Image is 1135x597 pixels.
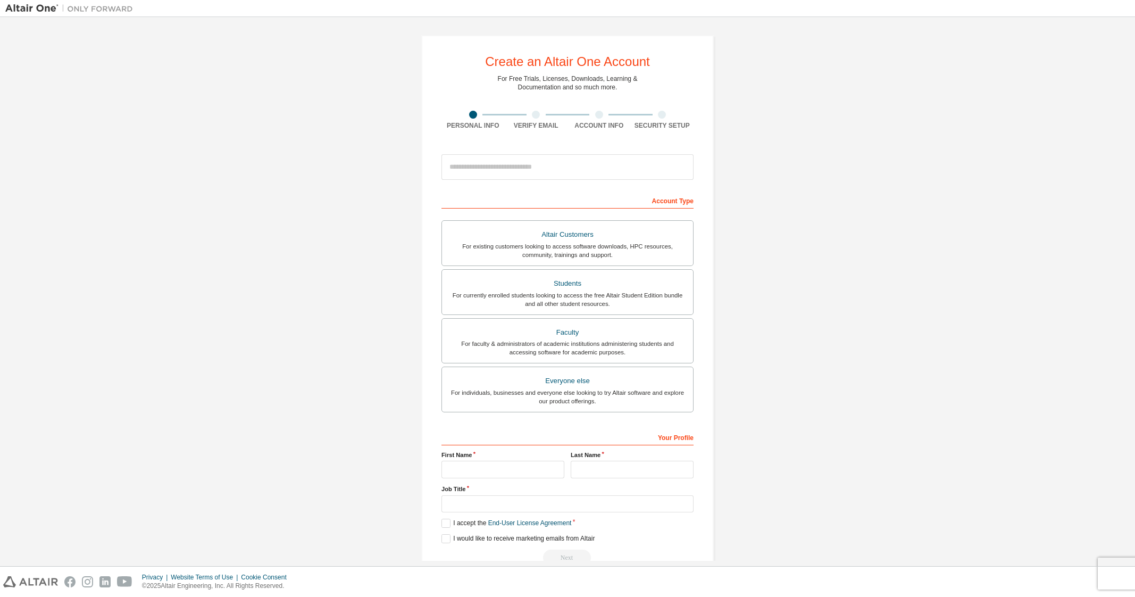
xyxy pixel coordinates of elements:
[441,121,505,130] div: Personal Info
[171,573,241,582] div: Website Terms of Use
[441,428,694,445] div: Your Profile
[448,291,687,308] div: For currently enrolled students looking to access the free Altair Student Edition bundle and all ...
[485,55,650,68] div: Create an Altair One Account
[448,374,687,388] div: Everyone else
[441,534,595,543] label: I would like to receive marketing emails from Altair
[117,576,132,587] img: youtube.svg
[64,576,76,587] img: facebook.svg
[448,325,687,340] div: Faculty
[3,576,58,587] img: altair_logo.svg
[99,576,111,587] img: linkedin.svg
[82,576,93,587] img: instagram.svg
[441,519,571,528] label: I accept the
[441,451,564,459] label: First Name
[448,276,687,291] div: Students
[505,121,568,130] div: Verify Email
[441,192,694,209] div: Account Type
[571,451,694,459] label: Last Name
[498,74,638,92] div: For Free Trials, Licenses, Downloads, Learning & Documentation and so much more.
[142,582,293,591] p: © 2025 Altair Engineering, Inc. All Rights Reserved.
[567,121,631,130] div: Account Info
[241,573,293,582] div: Cookie Consent
[5,3,138,14] img: Altair One
[142,573,171,582] div: Privacy
[441,550,694,566] div: Read and acccept EULA to continue
[448,242,687,259] div: For existing customers looking to access software downloads, HPC resources, community, trainings ...
[631,121,694,130] div: Security Setup
[441,485,694,493] label: Job Title
[448,388,687,405] div: For individuals, businesses and everyone else looking to try Altair software and explore our prod...
[448,339,687,356] div: For faculty & administrators of academic institutions administering students and accessing softwa...
[448,227,687,242] div: Altair Customers
[488,519,572,527] a: End-User License Agreement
